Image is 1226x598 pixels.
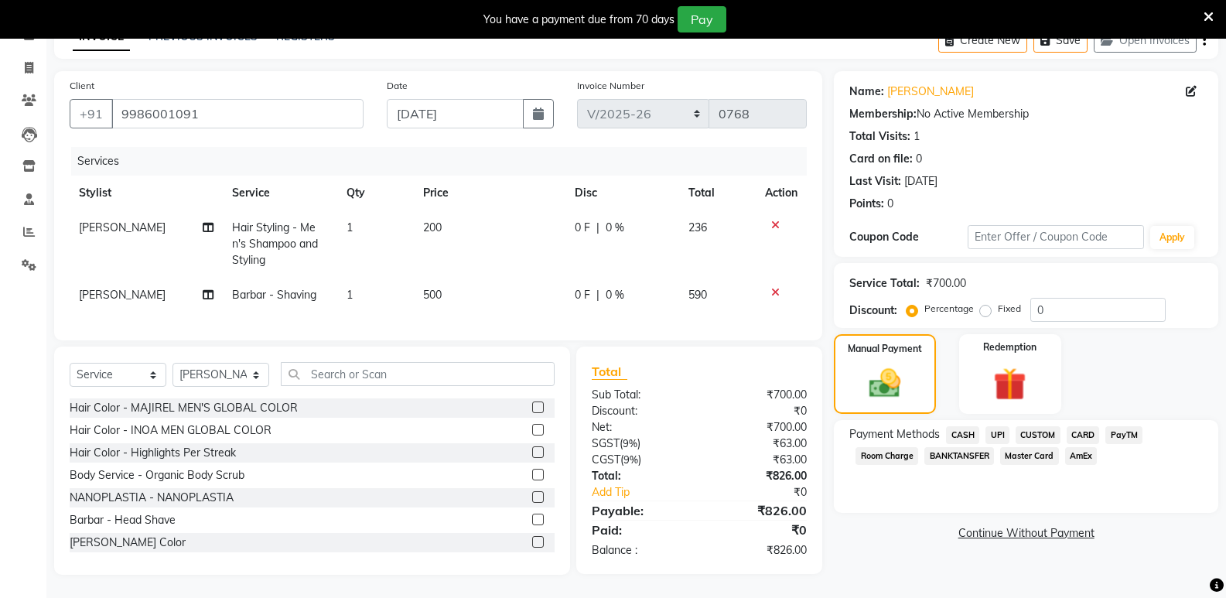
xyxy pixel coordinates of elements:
span: CGST [592,453,620,466]
div: ₹700.00 [699,387,818,403]
input: Search or Scan [281,362,555,386]
input: Search by Name/Mobile/Email/Code [111,99,364,128]
div: You have a payment due from 70 days [483,12,674,28]
div: Coupon Code [849,229,967,245]
span: 1 [347,288,353,302]
span: Total [592,364,627,380]
div: Total: [580,468,699,484]
div: Last Visit: [849,173,901,190]
img: _gift.svg [983,364,1036,405]
span: 500 [423,288,442,302]
span: BANKTANSFER [924,447,994,465]
span: UPI [985,426,1009,444]
div: Services [71,147,818,176]
div: Service Total: [849,275,920,292]
span: | [596,287,599,303]
span: AmEx [1065,447,1098,465]
span: 590 [688,288,707,302]
div: ₹700.00 [926,275,966,292]
div: ₹700.00 [699,419,818,436]
span: 9% [623,453,638,466]
button: Save [1033,29,1088,53]
div: Payable: [580,501,699,520]
div: ( ) [580,436,699,452]
div: ( ) [580,452,699,468]
div: Discount: [849,302,897,319]
div: Net: [580,419,699,436]
span: 9% [623,437,637,449]
div: Sub Total: [580,387,699,403]
span: [PERSON_NAME] [79,288,166,302]
div: ₹826.00 [699,468,818,484]
button: +91 [70,99,113,128]
div: ₹0 [699,521,818,539]
span: Room Charge [855,447,918,465]
span: 236 [688,220,707,234]
div: Membership: [849,106,917,122]
th: Total [679,176,756,210]
div: Paid: [580,521,699,539]
label: Invoice Number [577,79,644,93]
div: Hair Color - Highlights Per Streak [70,445,236,461]
span: 0 % [606,287,624,303]
div: 1 [914,128,920,145]
button: Open Invoices [1094,29,1197,53]
div: [PERSON_NAME] Color [70,535,186,551]
div: ₹63.00 [699,436,818,452]
a: [PERSON_NAME] [887,84,974,100]
span: 0 F [575,287,590,303]
label: Client [70,79,94,93]
div: ₹826.00 [699,501,818,520]
th: Disc [565,176,680,210]
div: Hair Color - INOA MEN GLOBAL COLOR [70,422,271,439]
th: Action [756,176,807,210]
div: Balance : [580,542,699,559]
span: 1 [347,220,353,234]
span: 0 % [606,220,624,236]
div: ₹0 [719,484,818,501]
div: ₹63.00 [699,452,818,468]
input: Enter Offer / Coupon Code [968,225,1144,249]
div: NANOPLASTIA - NANOPLASTIA [70,490,234,506]
div: 0 [887,196,893,212]
span: CARD [1067,426,1100,444]
div: Card on file: [849,151,913,167]
span: Hair Styling - Men's Shampoo and Styling [232,220,318,267]
div: Total Visits: [849,128,910,145]
span: CUSTOM [1016,426,1060,444]
div: Name: [849,84,884,100]
th: Qty [337,176,414,210]
div: No Active Membership [849,106,1203,122]
a: Continue Without Payment [837,525,1215,542]
span: | [596,220,599,236]
div: 0 [916,151,922,167]
label: Redemption [983,340,1036,354]
div: [DATE] [904,173,937,190]
span: CASH [946,426,979,444]
a: Add Tip [580,484,719,501]
div: Points: [849,196,884,212]
button: Pay [678,6,726,32]
span: Master Card [1000,447,1059,465]
div: ₹0 [699,403,818,419]
th: Service [223,176,337,210]
div: Discount: [580,403,699,419]
label: Percentage [924,302,974,316]
span: Payment Methods [849,426,940,443]
label: Fixed [998,302,1021,316]
div: Body Service - Organic Body Scrub [70,467,244,484]
span: PayTM [1105,426,1142,444]
span: 200 [423,220,442,234]
div: ₹826.00 [699,542,818,559]
span: [PERSON_NAME] [79,220,166,234]
span: 0 F [575,220,590,236]
label: Date [387,79,408,93]
img: _cash.svg [859,365,910,402]
label: Manual Payment [848,342,922,356]
th: Price [414,176,565,210]
th: Stylist [70,176,223,210]
span: SGST [592,436,620,450]
button: Create New [938,29,1027,53]
span: Barbar - Shaving [232,288,316,302]
div: Barbar - Head Shave [70,512,176,528]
